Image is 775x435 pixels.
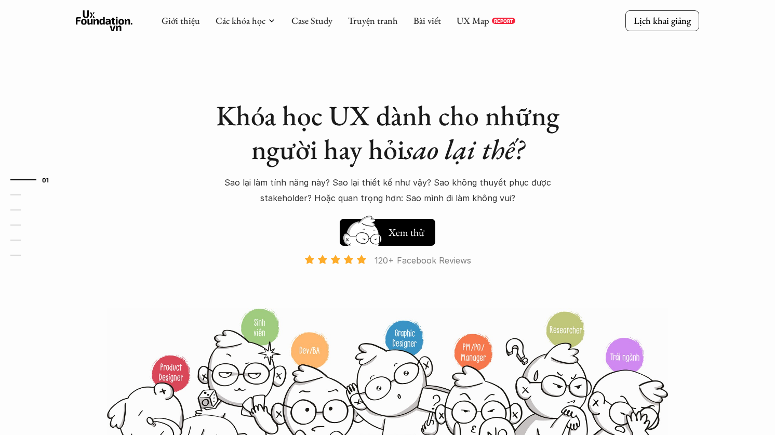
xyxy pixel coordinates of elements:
p: 120+ Facebook Reviews [375,253,471,268]
a: 01 [10,174,60,186]
p: Lịch khai giảng [634,15,691,27]
a: Lịch khai giảng [625,10,699,31]
a: Xem thử [340,214,435,246]
h1: Khóa học UX dành cho những người hay hỏi [206,99,569,166]
em: sao lại thế? [405,131,524,167]
p: REPORT [494,18,513,24]
p: Sao lại làm tính năng này? Sao lại thiết kế như vậy? Sao không thuyết phục được stakeholder? Hoặc... [211,175,564,206]
strong: 01 [42,176,49,183]
a: Giới thiệu [162,15,200,27]
a: REPORT [492,18,515,24]
a: 120+ Facebook Reviews [295,254,480,307]
a: Các khóa học [216,15,265,27]
a: UX Map [457,15,489,27]
a: Bài viết [413,15,441,27]
h5: Xem thử [389,225,424,240]
a: Case Study [291,15,332,27]
a: Truyện tranh [348,15,398,27]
